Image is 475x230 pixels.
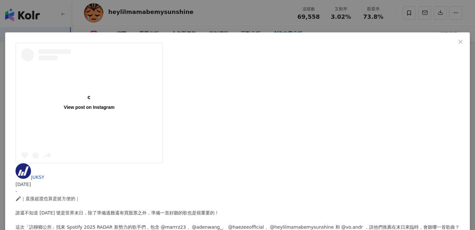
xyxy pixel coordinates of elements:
[454,35,467,48] button: Close
[16,43,163,163] a: View post on Instagram
[16,175,44,180] a: KOL AvatarJUKSY
[16,163,31,179] img: KOL Avatar
[458,39,463,44] span: close
[64,104,115,110] div: View post on Instagram
[16,181,459,188] div: [DATE]
[31,175,44,180] span: JUKSY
